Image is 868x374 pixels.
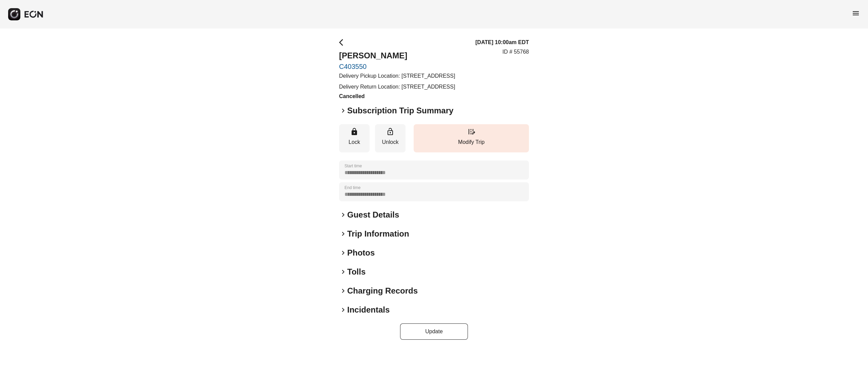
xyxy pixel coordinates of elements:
h2: Subscription Trip Summary [347,105,453,116]
a: C403550 [339,62,455,71]
span: lock [350,128,358,136]
h3: Cancelled [339,92,455,100]
span: edit_road [467,128,475,136]
span: keyboard_arrow_right [339,287,347,295]
span: menu [852,9,860,17]
span: keyboard_arrow_right [339,268,347,276]
p: Lock [342,138,366,146]
p: Unlock [378,138,402,146]
button: Lock [339,124,370,152]
h2: Photos [347,247,375,258]
button: Modify Trip [414,124,529,152]
button: Unlock [375,124,406,152]
button: Update [400,323,468,340]
span: keyboard_arrow_right [339,230,347,238]
p: ID # 55768 [502,48,529,56]
span: lock_open [386,128,394,136]
h3: [DATE] 10:00am EDT [475,38,529,46]
h2: Charging Records [347,285,418,296]
p: Modify Trip [417,138,526,146]
h2: [PERSON_NAME] [339,50,455,61]
span: keyboard_arrow_right [339,306,347,314]
span: keyboard_arrow_right [339,249,347,257]
span: arrow_back_ios [339,38,347,46]
span: keyboard_arrow_right [339,211,347,219]
p: Delivery Return Location: [STREET_ADDRESS] [339,83,455,91]
h2: Trip Information [347,228,409,239]
h2: Tolls [347,266,366,277]
span: keyboard_arrow_right [339,107,347,115]
h2: Guest Details [347,209,399,220]
p: Delivery Pickup Location: [STREET_ADDRESS] [339,72,455,80]
h2: Incidentals [347,304,390,315]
